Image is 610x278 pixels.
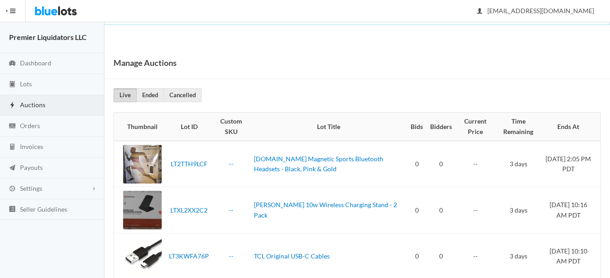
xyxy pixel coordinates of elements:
[8,143,17,152] ion-icon: calculator
[407,187,427,233] td: 0
[456,113,495,141] th: Current Price
[171,160,208,168] a: LT2TTH9LCF
[254,155,383,173] a: [DOMAIN_NAME] Magnetic Sports Bluetooth Headsets - Black, Pink & Gold
[8,80,17,89] ion-icon: clipboard
[456,141,495,187] td: --
[542,113,600,141] th: Ends At
[456,187,495,233] td: --
[427,141,456,187] td: 0
[20,101,45,109] span: Auctions
[20,122,40,129] span: Orders
[8,122,17,131] ion-icon: cash
[20,143,43,150] span: Invoices
[9,33,87,41] strong: Premier Liquidators LLC
[495,113,542,141] th: Time Remaining
[254,252,330,260] a: TCL Original USB-C Cables
[427,113,456,141] th: Bidders
[136,88,164,102] a: Ended
[8,185,17,194] ion-icon: cog
[114,113,165,141] th: Thumbnail
[8,164,17,173] ion-icon: paper plane
[20,80,32,88] span: Lots
[495,187,542,233] td: 3 days
[254,201,397,219] a: [PERSON_NAME] 10w Wireless Charging Stand - 2 Pack
[169,252,209,260] a: LT3KWFA76P
[164,88,202,102] a: Cancelled
[20,205,67,213] span: Seller Guidelines
[114,56,177,69] h1: Manage Auctions
[165,113,213,141] th: Lot ID
[407,141,427,187] td: 0
[542,141,600,187] td: [DATE] 2:05 PM PDT
[495,141,542,187] td: 3 days
[8,101,17,110] ion-icon: flash
[20,164,43,171] span: Payouts
[427,187,456,233] td: 0
[229,206,233,214] a: --
[542,187,600,233] td: [DATE] 10:16 AM PDT
[20,184,42,192] span: Settings
[213,113,250,141] th: Custom SKU
[8,205,17,214] ion-icon: list box
[114,88,137,102] a: Live
[8,60,17,68] ion-icon: speedometer
[477,7,594,15] span: [EMAIL_ADDRESS][DOMAIN_NAME]
[20,59,51,67] span: Dashboard
[170,206,208,214] a: LTXL2XX2C2
[229,160,233,168] a: --
[250,113,407,141] th: Lot Title
[475,7,484,16] ion-icon: person
[229,252,233,260] a: --
[407,113,427,141] th: Bids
